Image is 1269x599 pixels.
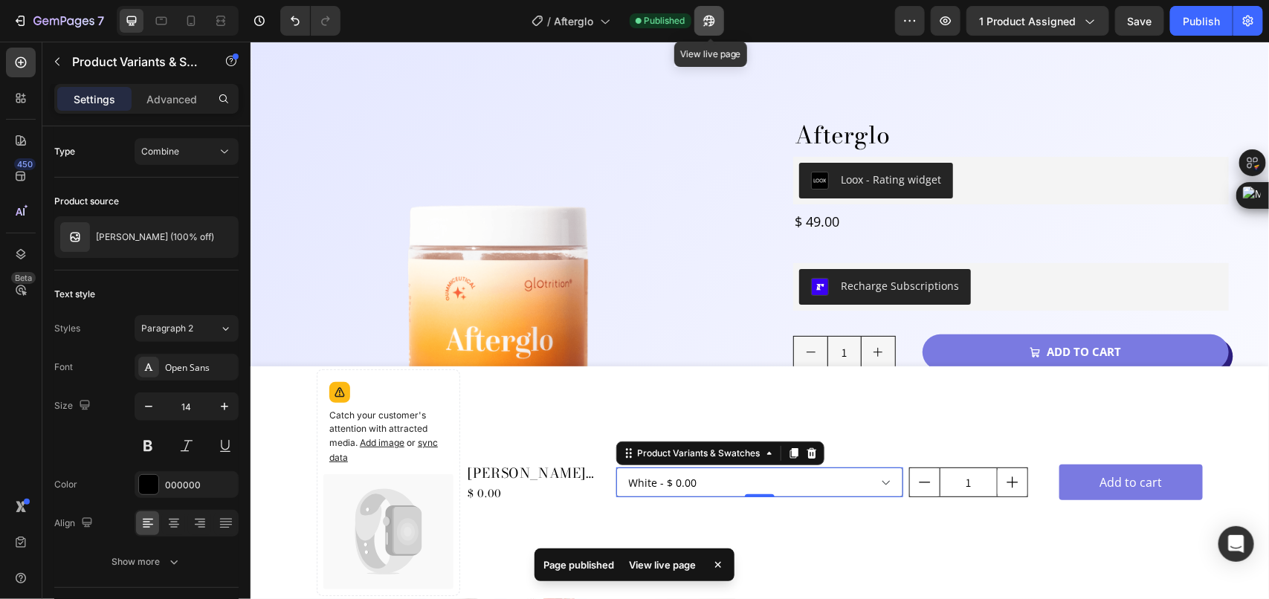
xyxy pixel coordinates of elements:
[135,138,239,165] button: Combine
[548,13,552,29] span: /
[543,557,614,572] p: Page published
[543,78,978,109] h1: Afterglo
[620,554,705,575] div: View live page
[384,405,513,418] div: Product Variants & Swatches
[74,91,115,107] p: Settings
[54,195,119,208] div: Product source
[96,232,214,242] p: [PERSON_NAME] (100% off)
[112,554,181,569] div: Show more
[60,222,90,252] img: product feature img
[611,295,645,327] button: increment
[54,548,239,575] button: Show more
[549,121,703,157] button: Loox - Rating widget
[689,427,747,455] input: quantity
[54,322,80,335] div: Styles
[555,13,594,29] span: Afterglo
[141,146,179,157] span: Combine
[809,423,952,459] button: Add to cart
[543,295,577,327] button: decrement
[645,14,685,27] span: Published
[849,432,911,450] div: Add to cart
[135,315,239,342] button: Paragraph 2
[54,288,95,301] div: Text style
[72,53,198,71] p: Product Variants & Swatches
[54,145,75,158] div: Type
[590,236,708,252] div: Recharge Subscriptions
[1218,526,1254,562] div: Open Intercom Messenger
[747,427,777,455] button: increment
[1170,6,1233,36] button: Publish
[979,13,1076,29] span: 1 product assigned
[6,6,111,36] button: 7
[659,427,689,455] button: decrement
[141,322,193,335] span: Paragraph 2
[1128,15,1152,27] span: Save
[54,478,77,491] div: Color
[165,361,235,375] div: Open Sans
[1183,13,1220,29] div: Publish
[146,91,197,107] p: Advanced
[966,6,1109,36] button: 1 product assigned
[54,396,94,416] div: Size
[543,169,978,192] div: $ 49.00
[577,295,611,327] input: quantity
[14,158,36,170] div: 450
[796,303,871,318] div: Add to cart
[280,6,340,36] div: Undo/Redo
[561,130,578,148] img: loox.png
[672,293,979,328] button: Add to cart
[549,227,720,263] button: Recharge Subscriptions
[97,12,104,30] p: 7
[54,514,96,534] div: Align
[165,479,235,492] div: 000000
[54,360,73,374] div: Font
[1115,6,1164,36] button: Save
[11,272,36,284] div: Beta
[590,130,691,146] div: Loox - Rating widget
[251,42,1269,599] iframe: To enrich screen reader interactions, please activate Accessibility in Grammarly extension settings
